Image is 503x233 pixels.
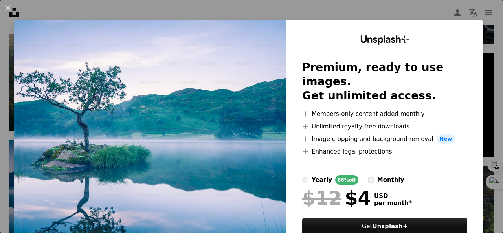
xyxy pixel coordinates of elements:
[374,193,412,200] span: USD
[372,223,408,230] strong: Unsplash+
[335,175,358,185] div: 66% off
[312,175,332,185] div: yearly
[302,188,371,208] div: $4
[302,147,467,156] li: Enhanced legal protections
[374,200,412,207] span: per month *
[368,177,374,183] input: monthly
[437,134,455,144] span: New
[302,122,467,131] li: Unlimited royalty-free downloads
[302,61,467,103] h2: Premium, ready to use images. Get unlimited access.
[302,188,341,208] span: $12
[302,134,467,144] li: Image cropping and background removal
[377,175,404,185] div: monthly
[302,109,467,119] li: Members-only content added monthly
[302,177,308,183] input: yearly66%off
